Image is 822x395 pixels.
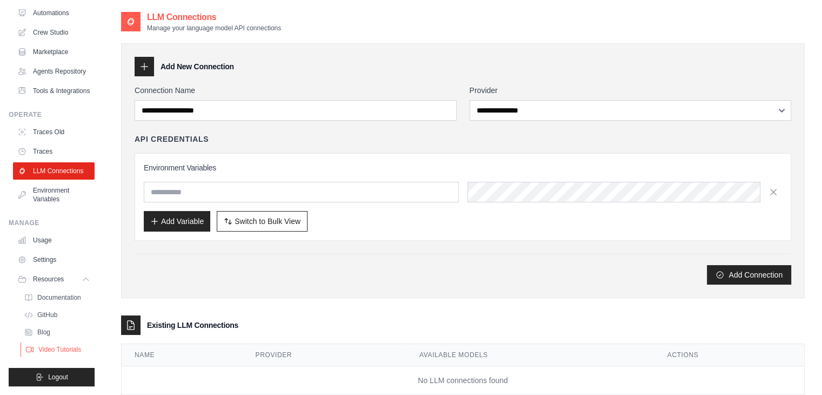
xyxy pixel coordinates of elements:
[21,342,96,357] a: Video Tutorials
[38,345,81,354] span: Video Tutorials
[37,328,50,337] span: Blog
[13,24,95,41] a: Crew Studio
[9,368,95,386] button: Logout
[13,232,95,249] a: Usage
[13,271,95,288] button: Resources
[147,320,238,331] h3: Existing LLM Connections
[13,251,95,268] a: Settings
[9,219,95,227] div: Manage
[13,123,95,141] a: Traces Old
[19,290,95,305] a: Documentation
[243,344,406,366] th: Provider
[135,85,457,96] label: Connection Name
[13,143,95,160] a: Traces
[122,366,804,395] td: No LLM connections found
[19,307,95,322] a: GitHub
[13,182,95,208] a: Environment Variables
[147,24,281,32] p: Manage your language model API connections
[161,61,234,72] h3: Add New Connection
[19,325,95,340] a: Blog
[406,344,654,366] th: Available Models
[144,162,782,173] h3: Environment Variables
[48,373,68,381] span: Logout
[654,344,804,366] th: Actions
[135,134,209,144] h4: API Credentials
[147,11,281,24] h2: LLM Connections
[13,43,95,61] a: Marketplace
[13,4,95,22] a: Automations
[144,211,210,232] button: Add Variable
[9,110,95,119] div: Operate
[13,162,95,180] a: LLM Connections
[470,85,792,96] label: Provider
[235,216,300,227] span: Switch to Bulk View
[37,293,81,302] span: Documentation
[122,344,243,366] th: Name
[33,275,64,284] span: Resources
[13,82,95,100] a: Tools & Integrations
[37,311,57,319] span: GitHub
[217,211,308,232] button: Switch to Bulk View
[707,265,791,285] button: Add Connection
[13,63,95,80] a: Agents Repository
